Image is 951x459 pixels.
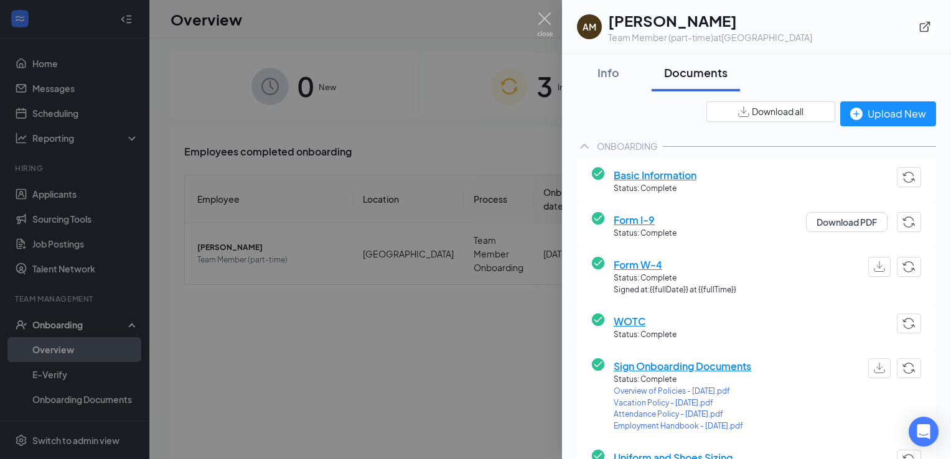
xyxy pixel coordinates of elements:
div: Documents [664,65,728,80]
span: Status: Complete [614,183,696,195]
span: Form W-4 [614,257,736,272]
a: Attendance Policy - [DATE].pdf [614,409,751,420]
div: AM [583,21,596,33]
svg: ChevronUp [577,139,592,154]
button: Download PDF [806,212,888,232]
button: Upload New [840,101,936,126]
span: Status: Complete [614,329,677,341]
span: Download all [752,105,803,118]
a: Overview of Policies - [DATE].pdf [614,386,751,397]
span: Form I-9 [614,212,677,228]
div: Team Member (part-time) at [GEOGRAPHIC_DATA] [608,31,812,44]
button: ExternalLink [914,16,936,38]
button: Download all [706,101,835,122]
svg: ExternalLink [919,21,931,33]
div: Upload New [850,106,926,121]
div: ONBOARDING [597,140,658,152]
div: Info [589,65,627,80]
span: Status: Complete [614,374,751,386]
span: Status: Complete [614,228,677,239]
a: Employment Handbook - [DATE].pdf [614,420,751,432]
span: Basic Information [614,167,696,183]
div: Open Intercom Messenger [909,417,939,447]
h1: [PERSON_NAME] [608,10,812,31]
span: Sign Onboarding Documents [614,358,751,374]
a: Vacation Policy - [DATE].pdf [614,397,751,409]
span: WOTC [614,313,677,329]
span: Signed at: {{fullDate}} at {{fullTime}} [614,284,736,296]
span: Status: Complete [614,272,736,284]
